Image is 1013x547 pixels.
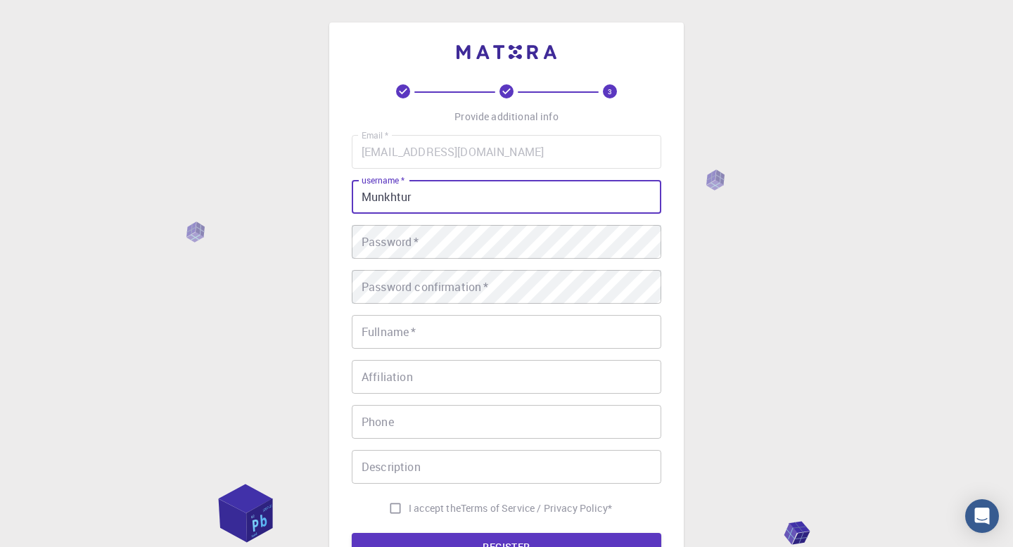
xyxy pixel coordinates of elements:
[454,110,558,124] p: Provide additional info
[362,129,388,141] label: Email
[409,501,461,515] span: I accept the
[965,499,999,533] div: Open Intercom Messenger
[362,174,404,186] label: username
[461,501,612,515] a: Terms of Service / Privacy Policy*
[608,86,612,96] text: 3
[461,501,612,515] p: Terms of Service / Privacy Policy *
